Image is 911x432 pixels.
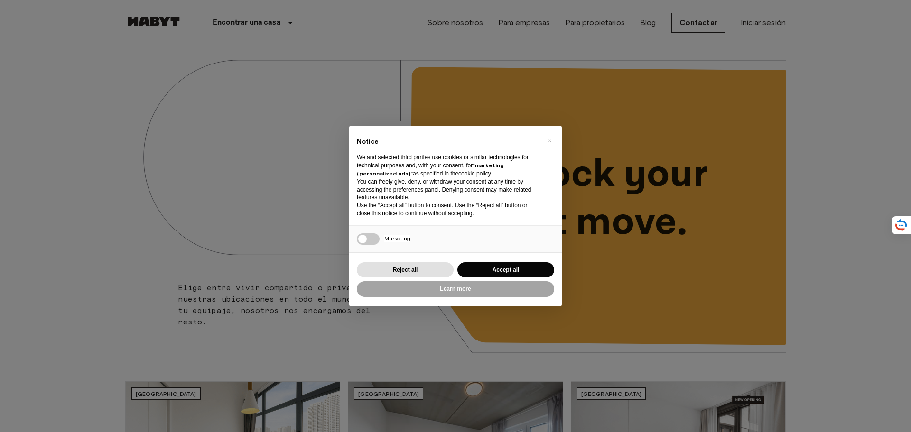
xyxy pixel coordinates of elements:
a: cookie policy [458,170,491,177]
button: Accept all [457,262,554,278]
h2: Notice [357,137,539,147]
p: You can freely give, deny, or withdraw your consent at any time by accessing the preferences pane... [357,178,539,202]
span: Marketing [384,235,410,242]
button: Learn more [357,281,554,297]
button: Close this notice [542,133,557,148]
p: Use the “Accept all” button to consent. Use the “Reject all” button or close this notice to conti... [357,202,539,218]
strong: “marketing (personalized ads)” [357,162,504,177]
p: We and selected third parties use cookies or similar technologies for technical purposes and, wit... [357,154,539,177]
button: Reject all [357,262,454,278]
span: × [548,135,551,147]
